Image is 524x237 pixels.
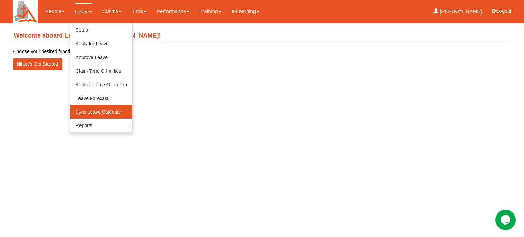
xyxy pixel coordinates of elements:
a: Performance [157,3,189,19]
a: Sync Leave Calendar [70,105,133,119]
a: e-Learning [232,3,260,19]
a: Setup [70,23,133,37]
a: Claim Time Off-in-lieu [70,64,133,78]
a: [PERSON_NAME] [433,3,482,19]
button: Logout [487,3,516,19]
a: Approve Leave [70,50,133,64]
a: Claims [102,3,121,19]
a: Leave Forecast [70,91,133,105]
img: H+Cupd5uQsr4AAAAAElFTkSuQmCC [13,0,37,23]
a: People [45,3,65,19]
h4: Welcome aboard Learn Anchor, [PERSON_NAME]! [13,29,511,43]
a: Apply for Leave [70,37,133,50]
a: Approve Time Off-in-lieu [70,78,133,91]
a: Reports [70,119,133,132]
iframe: chat widget [495,210,517,230]
a: Leave [75,3,92,19]
button: Let’s Get Started [13,58,62,70]
a: Time [132,3,146,19]
p: Choose your desired function from the menu above. [13,48,511,55]
a: Training [200,3,221,19]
